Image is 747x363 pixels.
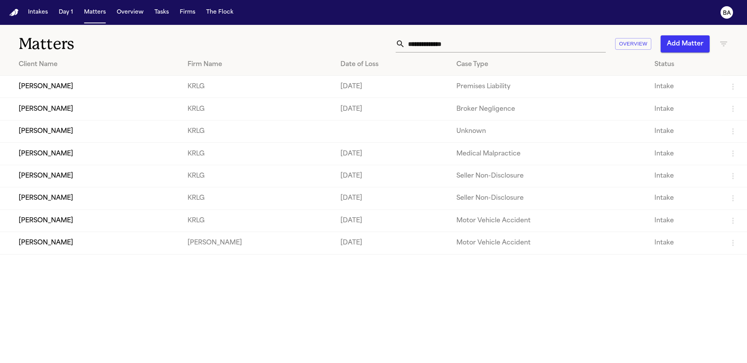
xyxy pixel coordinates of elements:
td: [DATE] [334,232,450,254]
button: Intakes [25,5,51,19]
td: KRLG [181,187,334,209]
td: KRLG [181,98,334,120]
td: [DATE] [334,76,450,98]
td: Intake [648,232,722,254]
text: BA [723,10,731,16]
td: Broker Negligence [450,98,649,120]
button: Firms [177,5,198,19]
td: [DATE] [334,143,450,165]
div: Status [654,60,716,69]
td: KRLG [181,165,334,187]
td: Intake [648,120,722,142]
td: Intake [648,187,722,209]
div: Date of Loss [340,60,444,69]
button: Tasks [151,5,172,19]
button: Add Matter [661,35,710,52]
td: Intake [648,165,722,187]
td: KRLG [181,209,334,232]
td: Motor Vehicle Accident [450,209,649,232]
td: KRLG [181,143,334,165]
button: Overview [615,38,651,50]
td: [DATE] [334,165,450,187]
div: Case Type [456,60,642,69]
button: Overview [114,5,147,19]
img: Finch Logo [9,9,19,16]
td: Medical Malpractice [450,143,649,165]
td: [DATE] [334,98,450,120]
td: Motor Vehicle Accident [450,232,649,254]
td: Unknown [450,120,649,142]
td: Intake [648,209,722,232]
a: Home [9,9,19,16]
h1: Matters [19,34,225,54]
button: Matters [81,5,109,19]
td: [DATE] [334,187,450,209]
td: KRLG [181,120,334,142]
td: Seller Non-Disclosure [450,187,649,209]
button: The Flock [203,5,237,19]
button: Day 1 [56,5,76,19]
div: Firm Name [188,60,328,69]
td: Intake [648,143,722,165]
td: Intake [648,76,722,98]
td: Seller Non-Disclosure [450,165,649,187]
div: Client Name [19,60,175,69]
td: KRLG [181,76,334,98]
td: Premises Liability [450,76,649,98]
td: [PERSON_NAME] [181,232,334,254]
td: Intake [648,98,722,120]
td: [DATE] [334,209,450,232]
